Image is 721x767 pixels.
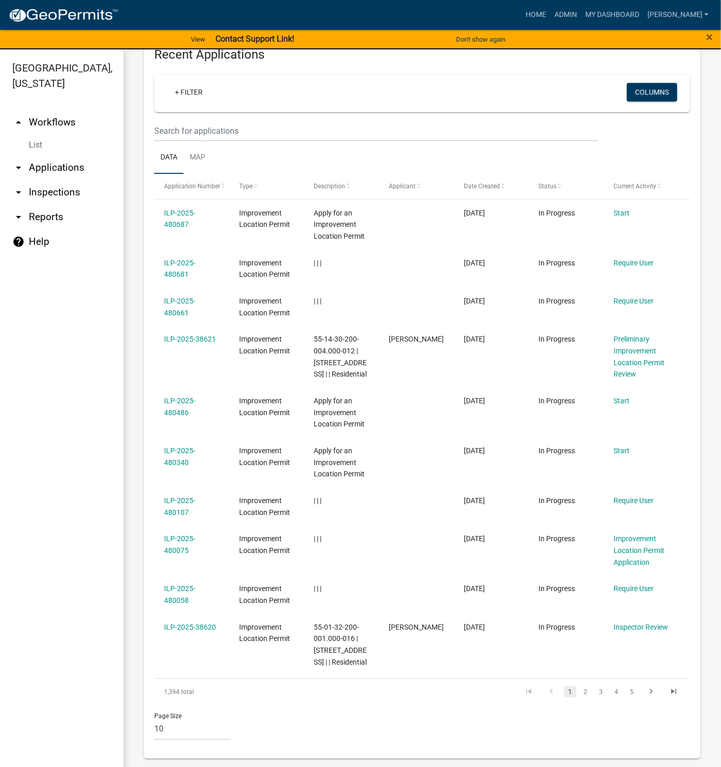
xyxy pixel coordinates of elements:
[464,584,485,593] span: 09/17/2025
[389,335,444,343] span: Diana Skirvin
[12,116,25,129] i: arrow_drop_up
[239,496,290,516] span: Improvement Location Permit
[521,5,550,25] a: Home
[215,34,294,44] strong: Contact Support Link!
[563,683,578,701] li: page 1
[314,397,365,429] span: Apply for an Improvement Location Permit
[12,236,25,248] i: help
[164,447,195,467] a: ILP-2025-480340
[154,47,690,62] h4: Recent Applications
[464,397,485,405] span: 09/18/2025
[187,31,209,48] a: View
[454,174,529,199] datatable-header-cell: Date Created
[379,174,454,199] datatable-header-cell: Applicant
[539,397,575,405] span: In Progress
[614,209,629,217] a: Start
[229,174,304,199] datatable-header-cell: Type
[314,623,367,666] span: 55-01-32-200-001.000-016 | 198 Echo Lake East Drive | | Residential
[154,141,184,174] a: Data
[239,447,290,467] span: Improvement Location Permit
[614,447,629,455] a: Start
[624,683,640,701] li: page 5
[239,259,290,279] span: Improvement Location Permit
[164,297,195,317] a: ILP-2025-480661
[626,686,638,698] a: 5
[239,623,290,643] span: Improvement Location Permit
[314,534,322,543] span: | | |
[164,209,195,229] a: ILP-2025-480687
[580,686,592,698] a: 2
[239,209,290,229] span: Improvement Location Permit
[314,447,365,478] span: Apply for an Improvement Location Permit
[464,534,485,543] span: 09/17/2025
[304,174,379,199] datatable-header-cell: Description
[164,183,220,190] span: Application Number
[464,297,485,305] span: 09/18/2025
[614,534,664,566] a: Improvement Location Permit Application
[542,686,561,698] a: go to previous page
[519,686,538,698] a: go to first page
[164,397,195,417] a: ILP-2025-480486
[389,623,444,631] span: CINDY KINGERY
[239,335,290,355] span: Improvement Location Permit
[593,683,609,701] li: page 3
[539,259,575,267] span: In Progress
[154,120,598,141] input: Search for applications
[539,623,575,631] span: In Progress
[164,335,216,343] a: ILP-2025-38621
[389,183,416,190] span: Applicant
[464,447,485,455] span: 09/18/2025
[164,584,195,604] a: ILP-2025-480058
[614,259,654,267] a: Require User
[314,183,346,190] span: Description
[604,174,679,199] datatable-header-cell: Current Activity
[314,584,322,593] span: | | |
[643,5,713,25] a: [PERSON_NAME]
[614,623,668,631] a: Inspector Review
[564,686,576,698] a: 1
[581,5,643,25] a: My Dashboard
[664,686,683,698] a: go to last page
[614,183,656,190] span: Current Activity
[314,259,322,267] span: | | |
[239,183,253,190] span: Type
[12,211,25,223] i: arrow_drop_down
[464,496,485,505] span: 09/17/2025
[707,30,713,44] span: ×
[239,297,290,317] span: Improvement Location Permit
[707,31,713,43] button: Close
[539,335,575,343] span: In Progress
[595,686,607,698] a: 3
[314,297,322,305] span: | | |
[464,183,500,190] span: Date Created
[464,259,485,267] span: 09/18/2025
[614,297,654,305] a: Require User
[610,686,623,698] a: 4
[314,496,322,505] span: | | |
[184,141,211,174] a: Map
[12,186,25,199] i: arrow_drop_down
[539,496,575,505] span: In Progress
[539,447,575,455] span: In Progress
[12,162,25,174] i: arrow_drop_down
[164,534,195,555] a: ILP-2025-480075
[154,679,260,705] div: 1,394 total
[539,183,557,190] span: Status
[539,297,575,305] span: In Progress
[464,209,485,217] span: 09/18/2025
[164,259,195,279] a: ILP-2025-480681
[529,174,604,199] datatable-header-cell: Status
[314,209,365,241] span: Apply for an Improvement Location Permit
[164,496,195,516] a: ILP-2025-480107
[167,83,211,101] a: + Filter
[641,686,661,698] a: go to next page
[550,5,581,25] a: Admin
[614,584,654,593] a: Require User
[452,31,510,48] button: Don't show again
[539,534,575,543] span: In Progress
[614,335,664,378] a: Preliminary Improvement Location Permit Review
[539,584,575,593] span: In Progress
[239,534,290,555] span: Improvement Location Permit
[464,623,485,631] span: 09/17/2025
[239,397,290,417] span: Improvement Location Permit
